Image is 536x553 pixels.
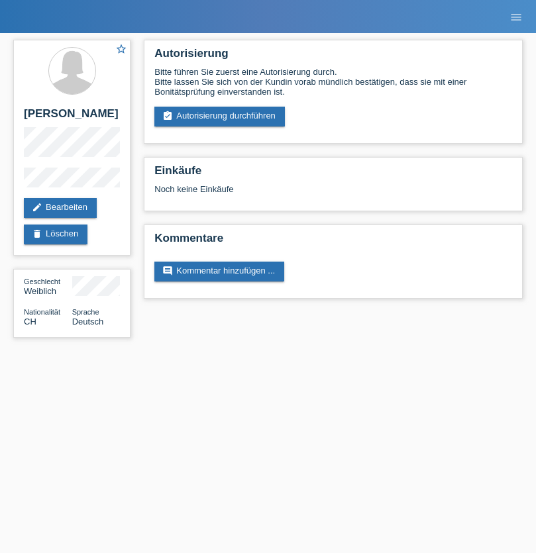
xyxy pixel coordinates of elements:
h2: [PERSON_NAME] [24,107,120,127]
div: Weiblich [24,276,72,296]
div: Bitte führen Sie zuerst eine Autorisierung durch. Bitte lassen Sie sich von der Kundin vorab münd... [154,67,512,97]
i: edit [32,202,42,213]
a: commentKommentar hinzufügen ... [154,262,284,281]
h2: Einkäufe [154,164,512,184]
i: assignment_turned_in [162,111,173,121]
a: menu [503,13,529,21]
i: delete [32,228,42,239]
i: comment [162,266,173,276]
span: Geschlecht [24,277,60,285]
span: Nationalität [24,308,60,316]
span: Sprache [72,308,99,316]
h2: Autorisierung [154,47,512,67]
span: Deutsch [72,317,104,327]
a: assignment_turned_inAutorisierung durchführen [154,107,285,126]
a: deleteLöschen [24,225,87,244]
a: star_border [115,43,127,57]
a: editBearbeiten [24,198,97,218]
div: Noch keine Einkäufe [154,184,512,204]
i: star_border [115,43,127,55]
i: menu [509,11,523,24]
span: Schweiz [24,317,36,327]
h2: Kommentare [154,232,512,252]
